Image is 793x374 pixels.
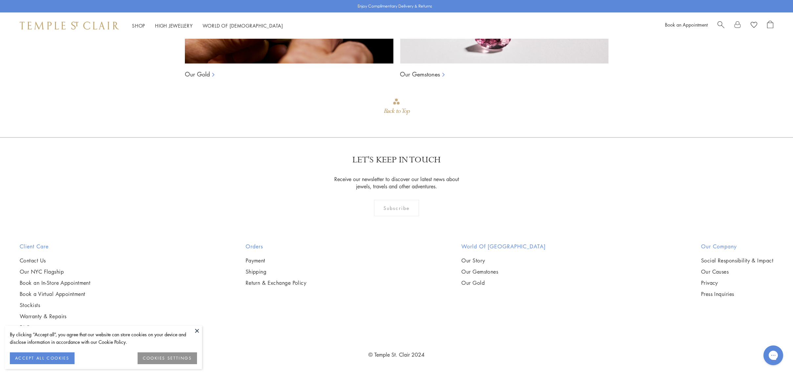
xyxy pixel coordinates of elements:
div: Subscribe [374,200,419,216]
a: Our Gold [185,70,210,78]
a: Shipping [246,268,307,275]
a: Our Gold [461,279,546,286]
a: Press Inquiries [701,290,773,298]
a: View Wishlist [751,21,757,31]
h2: Our Company [701,242,773,250]
a: FAQs [20,324,90,331]
a: Our Gemstones [461,268,546,275]
a: Social Responsibility & Impact [701,257,773,264]
h2: Orders [246,242,307,250]
a: High JewelleryHigh Jewellery [155,22,193,29]
p: Enjoy Complimentary Delivery & Returns [358,3,432,10]
a: Our NYC Flagship [20,268,90,275]
a: Payment [246,257,307,264]
a: Return & Exchange Policy [246,279,307,286]
a: Stockists [20,301,90,309]
p: LET'S KEEP IN TOUCH [352,154,441,166]
h2: World of [GEOGRAPHIC_DATA] [461,242,546,250]
a: Our Story [461,257,546,264]
a: Book a Virtual Appointment [20,290,90,298]
p: Receive our newsletter to discover our latest news about jewels, travels and other adventures. [330,176,463,190]
h2: Client Care [20,242,90,250]
a: Our Gemstones [400,70,440,78]
div: Go to top [384,98,409,117]
a: Book an Appointment [665,21,708,28]
a: Privacy [701,279,773,286]
a: Contact Us [20,257,90,264]
a: Warranty & Repairs [20,313,90,320]
a: ShopShop [132,22,145,29]
a: Search [717,21,724,31]
div: Back to Top [384,105,409,117]
a: Open Shopping Bag [767,21,773,31]
nav: Main navigation [132,22,283,30]
button: COOKIES SETTINGS [138,352,197,364]
img: Temple St. Clair [20,22,119,30]
a: Book an In-Store Appointment [20,279,90,286]
a: World of [DEMOGRAPHIC_DATA]World of [DEMOGRAPHIC_DATA] [203,22,283,29]
div: By clicking “Accept all”, you agree that our website can store cookies on your device and disclos... [10,331,197,346]
a: Our Causes [701,268,773,275]
button: ACCEPT ALL COOKIES [10,352,75,364]
iframe: Gorgias live chat messenger [760,343,786,367]
a: © Temple St. Clair 2024 [368,351,425,358]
